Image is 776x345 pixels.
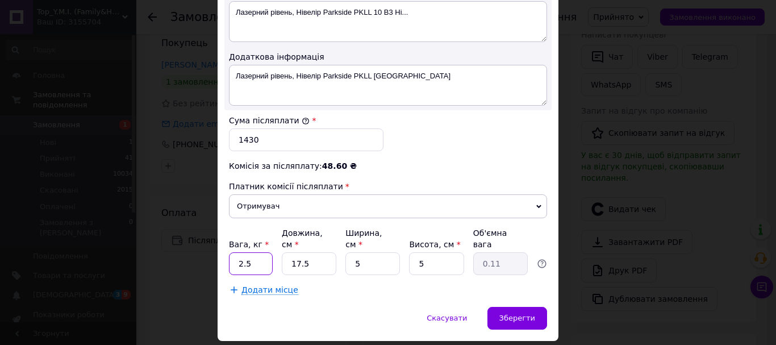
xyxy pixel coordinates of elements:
[409,240,460,249] label: Висота, см
[229,65,547,106] textarea: Лазерний рівень, Нівелір Parkside PKLL [GEOGRAPHIC_DATA]
[322,161,357,171] span: 48.60 ₴
[229,51,547,63] div: Додаткова інформація
[229,116,310,125] label: Сума післяплати
[229,160,547,172] div: Комісія за післяплату:
[282,228,323,249] label: Довжина, см
[499,314,535,322] span: Зберегти
[427,314,467,322] span: Скасувати
[229,182,343,191] span: Платник комісії післяплати
[229,240,269,249] label: Вага, кг
[473,227,528,250] div: Об'ємна вага
[345,228,382,249] label: Ширина, см
[229,1,547,42] textarea: Лазерний рівень, Нівелір Parkside PKLL 10 B3 Ні...
[241,285,298,295] span: Додати місце
[229,194,547,218] span: Отримувач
